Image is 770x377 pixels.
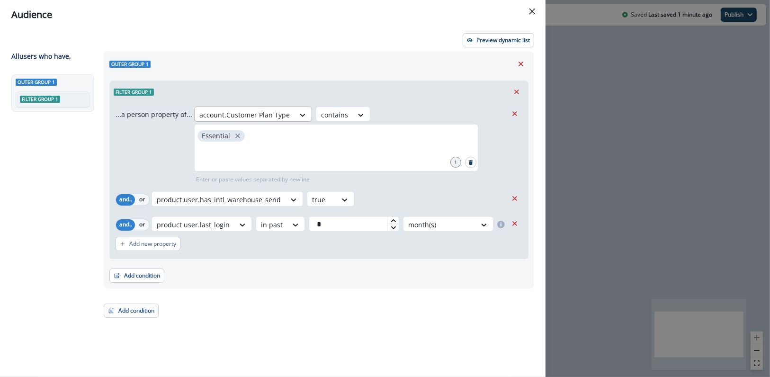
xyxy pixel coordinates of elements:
[194,175,312,184] p: Enter or paste values separated by newline
[114,89,154,96] span: Filter group 1
[109,61,151,68] span: Outer group 1
[16,79,57,86] span: Outer group 1
[116,109,192,119] p: ...a person property of...
[135,219,149,231] button: or
[116,194,135,206] button: and..
[507,216,522,231] button: Remove
[11,51,71,61] p: All user s who have,
[116,219,135,231] button: and..
[135,194,149,206] button: or
[233,131,242,141] button: close
[525,4,540,19] button: Close
[465,157,476,168] button: Search
[129,241,176,247] p: Add new property
[109,269,164,283] button: Add condition
[507,191,522,206] button: Remove
[104,304,159,318] button: Add condition
[509,85,524,99] button: Remove
[11,8,534,22] div: Audience
[20,96,60,103] span: Filter group 1
[450,157,461,168] div: 1
[463,33,534,47] button: Preview dynamic list
[476,37,530,44] p: Preview dynamic list
[507,107,522,121] button: Remove
[202,132,230,140] p: Essential
[513,57,528,71] button: Remove
[116,237,180,251] button: Add new property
